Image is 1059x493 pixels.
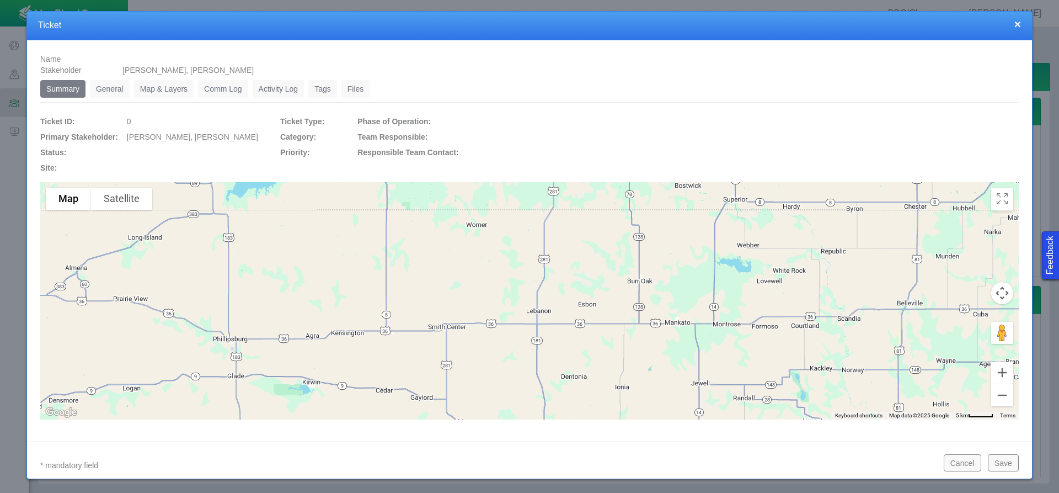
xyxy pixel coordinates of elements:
[357,148,458,157] span: Responsible Team Contact:
[40,55,61,63] span: Name
[40,459,935,473] p: * mandatory field
[280,117,324,126] span: Ticket Type:
[40,66,82,75] span: Stakeholder
[43,405,79,420] img: Google
[308,80,337,98] a: Tags
[46,188,91,210] button: Show street map
[280,132,316,141] span: Category:
[134,80,194,98] a: Map & Layers
[40,132,118,141] span: Primary Stakeholder:
[953,412,997,420] button: Map Scale: 5 km per 42 pixels
[1014,18,1021,30] button: close
[43,405,79,420] a: Open this area in Google Maps (opens a new window)
[889,412,949,418] span: Map data ©2025 Google
[40,117,75,126] span: Ticket ID:
[357,132,427,141] span: Team Responsible:
[127,117,131,126] span: 0
[357,117,431,126] span: Phase of Operation:
[90,80,130,98] a: General
[988,454,1019,471] button: Save
[122,66,254,75] span: [PERSON_NAME], [PERSON_NAME]
[991,282,1013,304] button: Map camera controls
[38,20,1021,31] h4: Ticket
[991,188,1013,210] button: Toggle Fullscreen in browser window
[280,148,310,157] span: Priority:
[40,148,66,157] span: Status:
[956,412,968,418] span: 5 km
[198,80,248,98] a: Comm Log
[991,362,1013,384] button: Zoom in
[1000,412,1015,418] a: Terms (opens in new tab)
[991,384,1013,406] button: Zoom out
[341,80,370,98] a: Files
[40,163,57,172] span: Site:
[835,412,882,420] button: Keyboard shortcuts
[944,454,981,471] button: Cancel
[127,132,258,141] span: [PERSON_NAME], [PERSON_NAME]
[253,80,304,98] a: Activity Log
[91,188,152,210] button: Show satellite imagery
[40,80,85,98] a: Summary
[991,322,1013,344] button: Drag Pegman onto the map to open Street View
